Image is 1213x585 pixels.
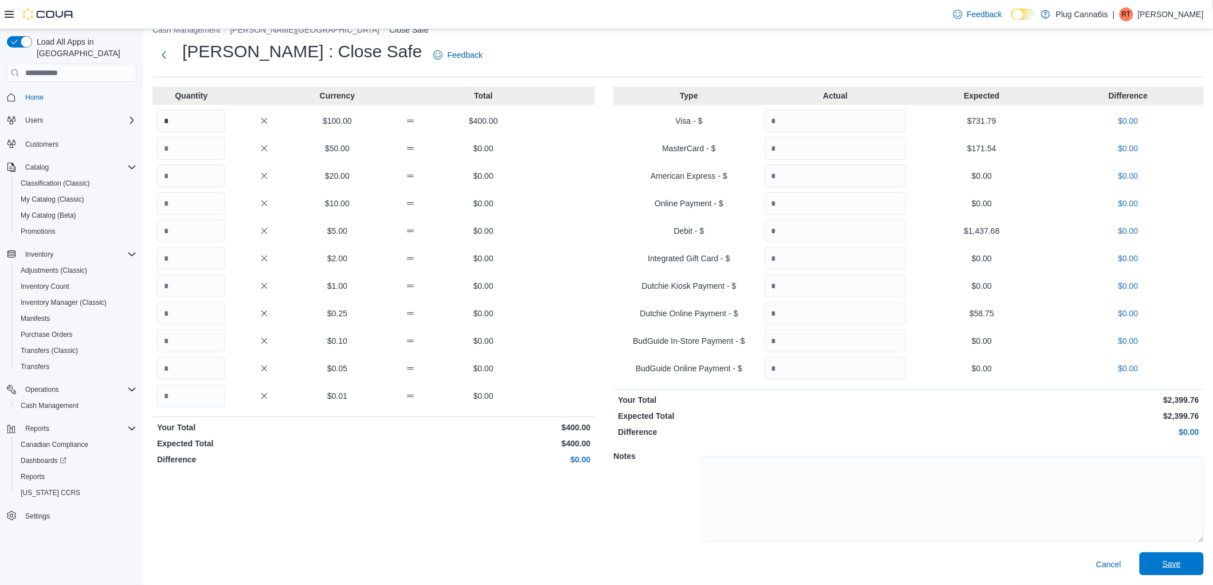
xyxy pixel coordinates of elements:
[16,296,111,309] a: Inventory Manager (Classic)
[618,410,906,422] p: Expected Total
[949,3,1007,26] a: Feedback
[16,328,77,341] a: Purchase Orders
[2,89,141,105] button: Home
[449,170,518,182] p: $0.00
[16,486,85,500] a: [US_STATE] CCRS
[11,359,141,375] button: Transfers
[157,454,371,465] p: Difference
[25,93,44,102] span: Home
[376,454,590,465] p: $0.00
[449,143,518,154] p: $0.00
[303,335,371,347] p: $0.10
[1058,280,1199,292] p: $0.00
[1138,7,1204,21] p: [PERSON_NAME]
[911,198,1052,209] p: $0.00
[11,191,141,207] button: My Catalog (Classic)
[618,143,760,154] p: MasterCard - $
[21,422,54,435] button: Reports
[157,164,225,187] input: Quantity
[911,363,1052,374] p: $0.00
[21,456,66,465] span: Dashboards
[21,488,80,497] span: [US_STATE] CCRS
[157,329,225,352] input: Quantity
[2,246,141,262] button: Inventory
[11,343,141,359] button: Transfers (Classic)
[449,115,518,127] p: $400.00
[449,335,518,347] p: $0.00
[16,399,83,413] a: Cash Management
[11,453,141,469] a: Dashboards
[303,390,371,402] p: $0.01
[11,278,141,295] button: Inventory Count
[25,250,53,259] span: Inventory
[911,143,1052,154] p: $171.54
[157,384,225,407] input: Quantity
[765,329,906,352] input: Quantity
[21,211,76,220] span: My Catalog (Beta)
[911,90,1052,101] p: Expected
[449,90,518,101] p: Total
[2,112,141,128] button: Users
[618,90,760,101] p: Type
[389,25,428,34] button: Close Safe
[157,438,371,449] p: Expected Total
[21,113,48,127] button: Users
[21,113,136,127] span: Users
[157,357,225,380] input: Quantity
[21,138,63,151] a: Customers
[1120,7,1133,21] div: Randy Tay
[303,363,371,374] p: $0.05
[16,470,49,484] a: Reports
[1113,7,1115,21] p: |
[182,40,422,63] h1: [PERSON_NAME] : Close Safe
[1096,559,1121,570] span: Cancel
[449,225,518,237] p: $0.00
[21,509,54,523] a: Settings
[11,223,141,240] button: Promotions
[16,225,60,238] a: Promotions
[449,390,518,402] p: $0.00
[16,454,71,468] a: Dashboards
[16,454,136,468] span: Dashboards
[1058,335,1199,347] p: $0.00
[765,302,906,325] input: Quantity
[1122,7,1131,21] span: RT
[157,137,225,160] input: Quantity
[303,115,371,127] p: $100.00
[618,394,906,406] p: Your Total
[16,209,136,222] span: My Catalog (Beta)
[765,109,906,132] input: Quantity
[21,362,49,371] span: Transfers
[449,198,518,209] p: $0.00
[967,9,1002,20] span: Feedback
[2,382,141,398] button: Operations
[157,109,225,132] input: Quantity
[16,280,74,293] a: Inventory Count
[765,274,906,297] input: Quantity
[376,422,590,433] p: $400.00
[157,302,225,325] input: Quantity
[303,90,371,101] p: Currency
[32,36,136,59] span: Load All Apps in [GEOGRAPHIC_DATA]
[11,437,141,453] button: Canadian Compliance
[911,426,1199,438] p: $0.00
[21,160,136,174] span: Catalog
[21,383,136,396] span: Operations
[16,438,93,451] a: Canadian Compliance
[1140,552,1204,575] button: Save
[618,280,760,292] p: Dutchie Kiosk Payment - $
[1058,308,1199,319] p: $0.00
[618,253,760,264] p: Integrated Gift Card - $
[157,219,225,242] input: Quantity
[1058,363,1199,374] p: $0.00
[16,225,136,238] span: Promotions
[21,266,87,275] span: Adjustments (Classic)
[25,116,43,125] span: Users
[1058,115,1199,127] p: $0.00
[25,385,59,394] span: Operations
[152,25,220,34] button: Cash Management
[11,485,141,501] button: [US_STATE] CCRS
[25,424,49,433] span: Reports
[1058,143,1199,154] p: $0.00
[1056,7,1108,21] p: Plug Canna6is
